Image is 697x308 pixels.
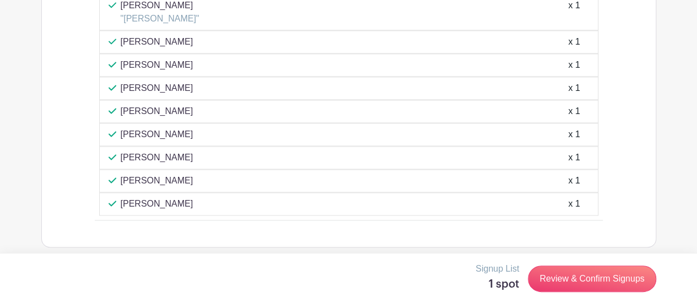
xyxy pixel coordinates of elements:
p: [PERSON_NAME] [121,82,193,95]
p: [PERSON_NAME] [121,58,193,72]
h5: 1 spot [476,278,519,291]
p: "[PERSON_NAME]" [121,12,199,25]
p: [PERSON_NAME] [121,197,193,210]
p: [PERSON_NAME] [121,128,193,141]
div: x 1 [568,58,580,72]
div: x 1 [568,197,580,210]
div: x 1 [568,174,580,187]
div: x 1 [568,151,580,164]
p: Signup List [476,262,519,275]
p: [PERSON_NAME] [121,151,193,164]
div: x 1 [568,35,580,48]
p: [PERSON_NAME] [121,35,193,48]
div: x 1 [568,105,580,118]
p: [PERSON_NAME] [121,105,193,118]
div: x 1 [568,82,580,95]
p: [PERSON_NAME] [121,174,193,187]
a: Review & Confirm Signups [528,266,656,292]
div: x 1 [568,128,580,141]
